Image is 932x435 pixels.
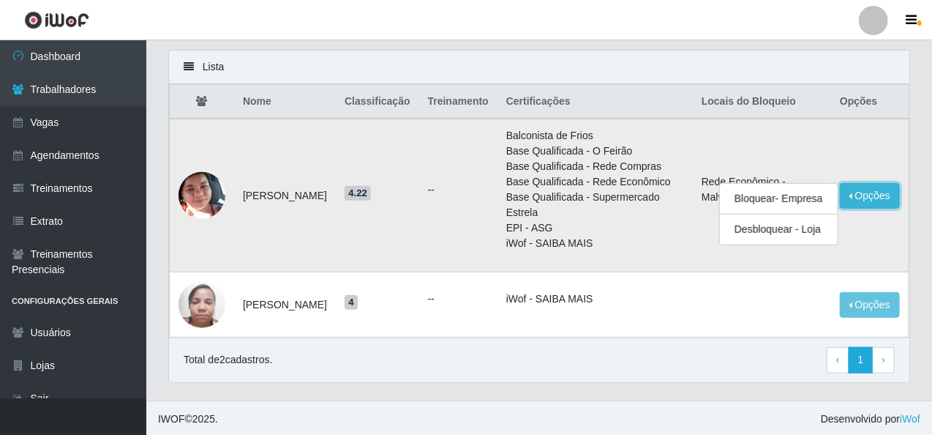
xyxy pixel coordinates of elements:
li: EPI - ASG [506,220,684,236]
th: Classificação [336,85,419,119]
th: Treinamento [419,85,497,119]
a: Previous [827,347,849,373]
li: Rede Econômico - Malvinas [702,174,822,205]
td: [PERSON_NAME] [234,119,336,272]
li: iWof - SAIBA MAIS [506,291,684,307]
span: © 2025 . [158,412,218,427]
span: 4 [345,295,358,310]
td: [PERSON_NAME] [234,272,336,338]
ul: -- [428,291,489,307]
div: Lista [169,51,909,84]
li: Base Qualificada - Supermercado Estrela [506,190,684,220]
button: Opções [840,292,900,318]
li: Base Qualificada - Rede Econômico [506,174,684,190]
th: Opções [831,85,909,119]
span: 4.22 [345,186,371,201]
th: Locais do Bloqueio [693,85,831,119]
img: 1683421485038.jpeg [178,167,225,224]
th: Certificações [497,85,693,119]
span: Desenvolvido por [821,412,920,427]
th: Nome [234,85,336,119]
a: iWof [900,413,920,425]
span: ‹ [836,354,840,365]
li: Base Qualificada - Rede Compras [506,159,684,174]
nav: pagination [827,347,895,373]
ul: -- [428,182,489,198]
button: Bloquear - Empresa [720,184,838,215]
a: Next [872,347,895,373]
button: Opções [840,183,900,209]
li: iWof - SAIBA MAIS [506,236,684,251]
a: 1 [849,347,873,373]
span: › [882,354,885,365]
li: Base Qualificada - O Feirão [506,144,684,159]
span: IWOF [158,413,185,425]
li: Balconista de Frios [506,128,684,144]
p: Total de 2 cadastros. [184,352,272,368]
img: 1678404349838.jpeg [178,273,225,335]
button: Desbloquear - Loja [720,215,838,245]
img: CoreUI Logo [24,11,89,29]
